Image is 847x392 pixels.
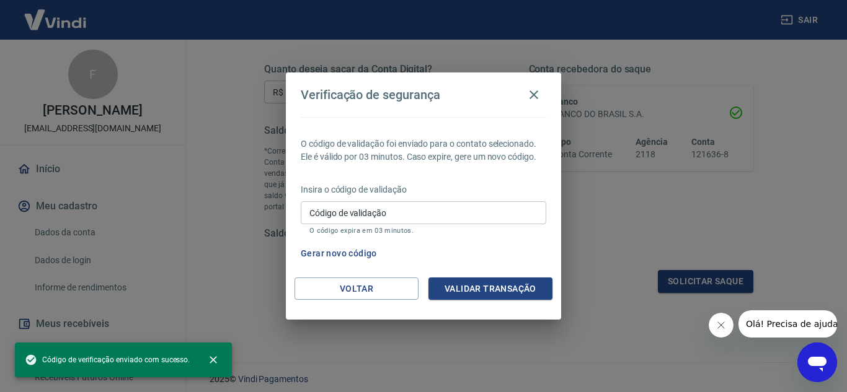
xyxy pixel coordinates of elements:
[301,137,546,163] p: O código de validação foi enviado para o contato selecionado. Ele é válido por 03 minutos. Caso e...
[428,277,552,300] button: Validar transação
[296,242,382,265] button: Gerar novo código
[295,277,419,300] button: Voltar
[309,227,538,235] p: O código expira em 03 minutos.
[200,346,227,373] button: close
[25,354,190,366] span: Código de verificação enviado com sucesso.
[738,310,837,338] iframe: Mensagem da empresa
[797,342,837,382] iframe: Botão para abrir a janela de mensagens
[301,87,440,102] h4: Verificação de segurança
[709,313,734,338] iframe: Fechar mensagem
[301,183,546,196] p: Insira o código de validação
[7,9,104,19] span: Olá! Precisa de ajuda?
